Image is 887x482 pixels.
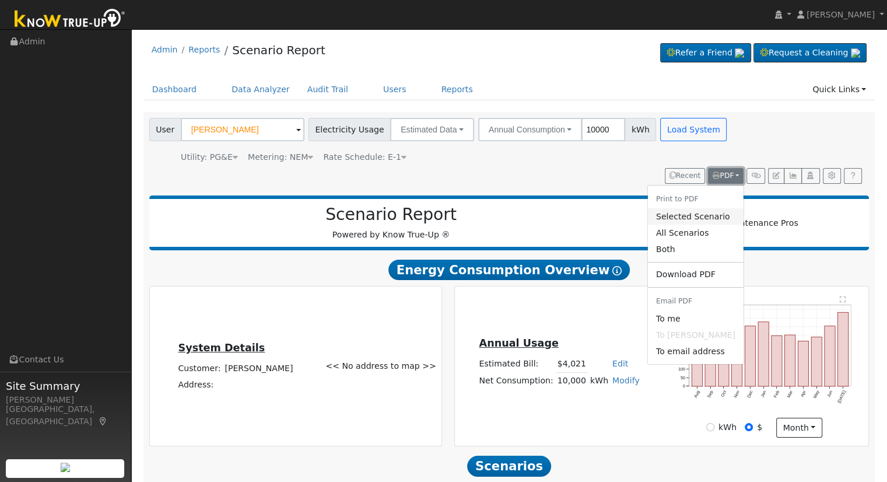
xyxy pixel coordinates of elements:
[718,421,737,434] label: kWh
[776,418,822,438] button: month
[390,118,474,141] button: Estimated Data
[433,79,482,100] a: Reports
[706,423,714,431] input: kWh
[840,296,847,303] text: 
[665,168,706,184] button: Recent
[555,356,588,373] td: $4,021
[768,168,784,184] button: Edit User
[648,208,744,225] a: Selected Scenario
[733,389,741,399] text: Nov
[176,360,223,376] td: Customer:
[746,389,755,399] text: Dec
[612,266,622,275] i: Show Help
[745,423,753,431] input: $
[773,390,781,399] text: Feb
[181,118,304,141] input: Select a User
[681,375,685,380] text: 50
[812,337,822,386] rect: onclick=""
[785,335,795,386] rect: onclick=""
[188,45,220,54] a: Reports
[786,389,794,399] text: Mar
[851,48,860,58] img: retrieve
[176,376,223,393] td: Address:
[232,43,325,57] a: Scenario Report
[149,118,181,141] span: User
[477,356,555,373] td: Estimated Bill:
[161,205,621,225] h2: Scenario Report
[708,168,744,184] button: PDF
[692,217,798,229] img: Solar Maintenance Pros
[784,168,802,184] button: Multi-Series Graph
[705,327,716,386] rect: onclick=""
[759,322,769,386] rect: onclick=""
[155,205,627,241] div: Powered by Know True-Up ®
[798,341,809,386] rect: onclick=""
[804,79,875,100] a: Quick Links
[732,337,742,386] rect: onclick=""
[839,312,849,386] rect: onclick=""
[823,168,841,184] button: Settings
[800,389,808,398] text: Apr
[720,390,728,398] text: Oct
[388,260,630,281] span: Energy Consumption Overview
[612,376,640,385] a: Modify
[718,335,729,386] rect: onclick=""
[61,463,70,472] img: retrieve
[588,372,610,389] td: kWh
[181,151,238,163] div: Utility: PG&E
[683,383,685,389] text: 0
[223,360,295,376] td: [PERSON_NAME]
[713,172,734,180] span: PDF
[9,6,131,33] img: Know True-Up
[308,118,391,141] span: Electricity Usage
[648,344,744,360] a: To email address
[660,118,727,141] button: Load System
[143,79,206,100] a: Dashboard
[98,417,108,426] a: Map
[660,43,751,63] a: Refer a Friend
[678,366,685,372] text: 100
[320,295,439,438] div: << No address to map >>
[772,336,783,386] rect: onclick=""
[825,326,836,386] rect: onclick=""
[299,79,357,100] a: Audit Trail
[6,403,125,428] div: [GEOGRAPHIC_DATA], [GEOGRAPHIC_DATA]
[757,421,762,434] label: $
[178,342,265,354] u: System Details
[6,378,125,394] span: Site Summary
[478,118,582,141] button: Annual Consumption
[648,292,744,311] li: Email PDF
[612,359,628,368] a: Edit
[248,151,313,163] div: Metering: NEM
[323,152,406,162] span: Alias: None
[844,168,862,184] a: Help Link
[648,225,744,241] a: All Scenarios
[692,316,702,386] rect: onclick=""
[746,168,765,184] button: Generate Report Link
[648,241,744,257] a: Both
[735,48,744,58] img: retrieve
[837,390,847,404] text: [DATE]
[223,79,299,100] a: Data Analyzer
[6,394,125,406] div: [PERSON_NAME]
[625,118,656,141] span: kWh
[760,390,767,399] text: Jan
[648,267,744,283] a: Download PDF
[807,10,875,19] span: [PERSON_NAME]
[555,372,588,389] td: 10,000
[745,326,756,386] rect: onclick=""
[477,372,555,389] td: Net Consumption:
[479,337,558,349] u: Annual Usage
[374,79,415,100] a: Users
[706,390,714,399] text: Sep
[648,310,744,327] a: tyler@solarnegotiators.com
[753,43,867,63] a: Request a Cleaning
[467,456,551,477] span: Scenarios
[693,390,701,399] text: Aug
[826,390,834,399] text: Jun
[801,168,819,184] button: Login As
[813,389,821,399] text: May
[648,327,744,343] span: No email
[152,45,178,54] a: Admin
[648,190,744,209] li: Print to PDF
